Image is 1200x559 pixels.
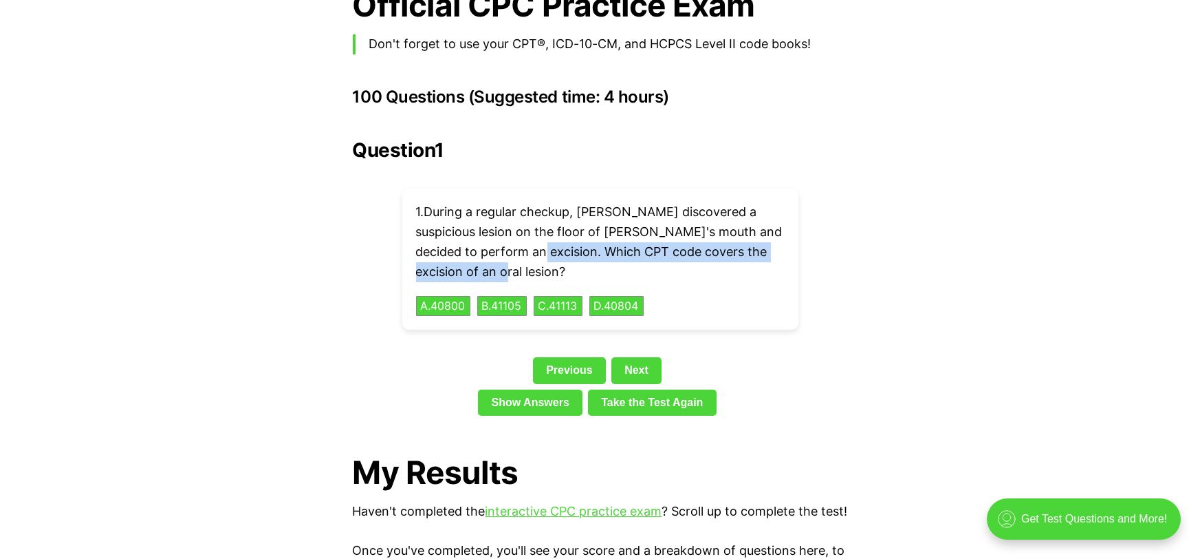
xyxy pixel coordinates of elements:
a: Next [611,357,662,383]
a: Take the Test Again [588,390,717,416]
h2: Question 1 [353,139,848,161]
button: C.41113 [534,296,582,317]
iframe: portal-trigger [975,492,1200,559]
blockquote: Don't forget to use your CPT®, ICD-10-CM, and HCPCS Level II code books! [353,34,848,54]
h3: 100 Questions (Suggested time: 4 hours) [353,87,848,107]
button: D.40804 [589,296,644,317]
a: Show Answers [478,390,582,416]
a: interactive CPC practice exam [486,504,662,518]
p: Haven't completed the ? Scroll up to complete the test! [353,502,848,522]
a: Previous [533,357,606,383]
p: 1 . During a regular checkup, [PERSON_NAME] discovered a suspicious lesion on the floor of [PERSO... [416,202,785,282]
h1: My Results [353,454,848,491]
button: B.41105 [477,296,527,317]
button: A.40800 [416,296,470,317]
